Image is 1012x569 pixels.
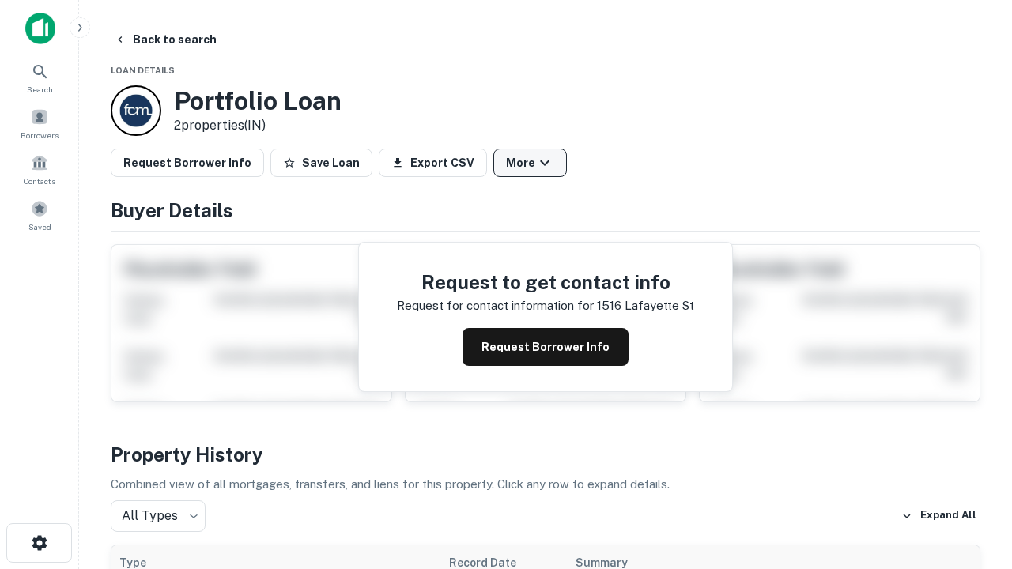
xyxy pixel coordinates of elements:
button: Save Loan [270,149,372,177]
button: Back to search [108,25,223,54]
p: Combined view of all mortgages, transfers, and liens for this property. Click any row to expand d... [111,475,980,494]
button: Request Borrower Info [463,328,629,366]
button: More [493,149,567,177]
a: Borrowers [5,102,74,145]
h4: Property History [111,440,980,469]
button: Expand All [897,504,980,528]
img: capitalize-icon.png [25,13,55,44]
button: Request Borrower Info [111,149,264,177]
span: Saved [28,220,51,233]
a: Saved [5,194,74,236]
h4: Buyer Details [111,196,980,224]
a: Search [5,56,74,99]
h3: Portfolio Loan [174,86,342,116]
span: Search [27,83,53,96]
h4: Request to get contact info [397,268,694,296]
span: Contacts [24,175,55,187]
p: Request for contact information for [397,296,594,315]
a: Contacts [5,148,74,190]
p: 1516 lafayette st [597,296,694,315]
span: Borrowers [21,129,59,141]
span: Loan Details [111,66,175,75]
p: 2 properties (IN) [174,116,342,135]
iframe: Chat Widget [933,443,1012,518]
div: All Types [111,500,206,532]
button: Export CSV [379,149,487,177]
